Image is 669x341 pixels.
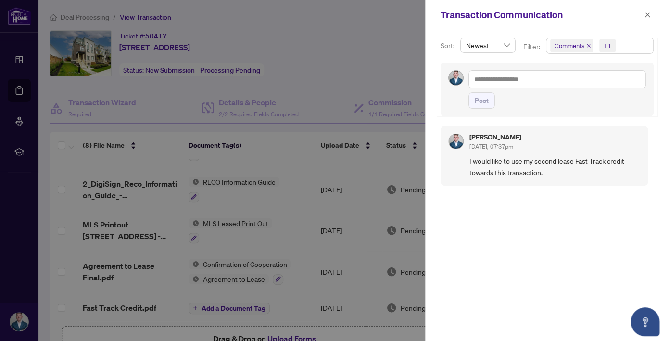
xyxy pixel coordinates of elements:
span: I would like to use my second lease Fast Track credit towards this transaction. [469,155,640,178]
img: Profile Icon [449,71,463,85]
div: Transaction Communication [441,8,641,22]
span: Newest [466,38,510,52]
span: close [644,12,651,18]
button: Post [468,92,495,109]
div: +1 [604,41,611,51]
span: Comments [550,39,593,52]
span: close [586,43,591,48]
p: Sort: [441,40,456,51]
span: Comments [555,41,584,51]
button: Open asap [631,307,659,336]
h5: [PERSON_NAME] [469,134,521,140]
p: Filter: [523,41,542,52]
img: Profile Icon [449,134,463,149]
span: [DATE], 07:37pm [469,143,513,150]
